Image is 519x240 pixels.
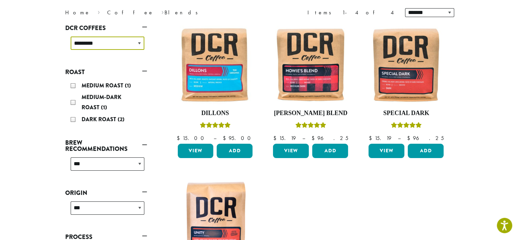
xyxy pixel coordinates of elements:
a: DillonsRated 5.00 out of 5 [176,26,255,141]
h4: [PERSON_NAME] Blend [271,110,350,117]
span: Medium-Dark Roast [82,93,121,111]
a: Home [65,9,90,16]
bdi: 15.19 [273,135,295,142]
span: $ [311,135,317,142]
a: Brew Recommendations [65,137,147,155]
bdi: 15.19 [369,135,391,142]
div: Rated 4.67 out of 5 [295,121,326,131]
span: (1) [101,103,107,111]
h4: Dillons [176,110,255,117]
a: View [369,144,404,158]
span: $ [176,135,182,142]
span: – [398,135,400,142]
img: Special-Dark-12oz-300x300.jpg [367,26,445,104]
span: – [302,135,305,142]
span: $ [369,135,374,142]
a: [PERSON_NAME] BlendRated 4.67 out of 5 [271,26,350,141]
a: DCR Coffees [65,22,147,34]
span: $ [273,135,279,142]
bdi: 96.25 [311,135,348,142]
img: Howies-Blend-12oz-300x300.jpg [271,26,350,104]
span: Medium Roast [82,82,125,89]
span: – [213,135,216,142]
div: Origin [65,199,147,223]
span: (2) [118,115,125,123]
a: Origin [65,187,147,199]
a: View [273,144,309,158]
a: Roast [65,66,147,78]
span: › [98,6,100,17]
span: $ [407,135,413,142]
div: Items 1-4 of 4 [307,9,395,17]
div: Roast [65,78,147,128]
a: View [178,144,214,158]
span: (1) [125,82,131,89]
span: › [161,6,164,17]
div: Rated 5.00 out of 5 [200,121,230,131]
bdi: 96.25 [407,135,444,142]
bdi: 15.00 [176,135,207,142]
span: $ [222,135,228,142]
div: Brew Recommendations [65,155,147,179]
button: Add [408,144,444,158]
h4: Special Dark [367,110,445,117]
a: Special DarkRated 5.00 out of 5 [367,26,445,141]
div: DCR Coffees [65,34,147,58]
span: Dark Roast [82,115,118,123]
img: Dillons-12oz-300x300.jpg [176,26,254,104]
button: Add [312,144,348,158]
button: Add [217,144,253,158]
bdi: 95.00 [222,135,254,142]
a: Coffee [107,9,154,16]
nav: Breadcrumb [65,9,249,17]
div: Rated 5.00 out of 5 [391,121,421,131]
